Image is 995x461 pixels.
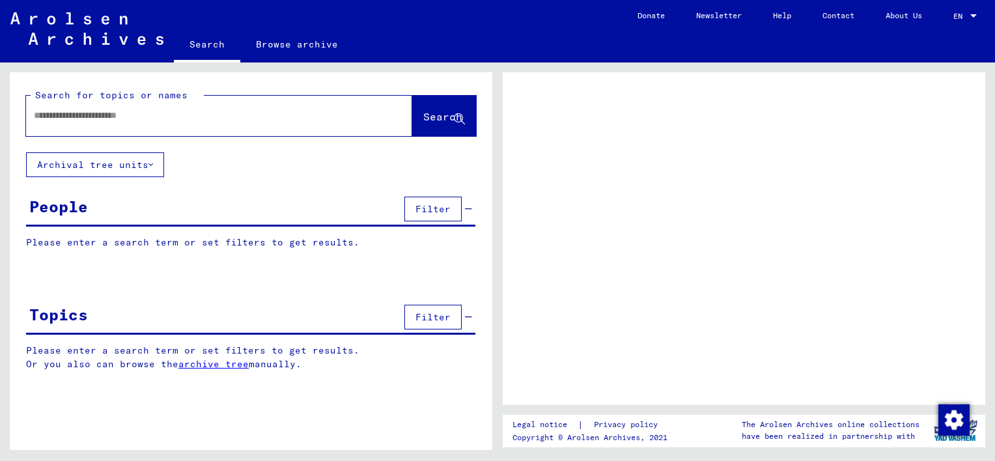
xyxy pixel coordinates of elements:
a: Legal notice [512,418,578,432]
div: People [29,195,88,218]
span: Filter [415,311,451,323]
a: Search [174,29,240,63]
p: Please enter a search term or set filters to get results. Or you also can browse the manually. [26,344,476,371]
img: Change consent [938,404,970,436]
button: Filter [404,305,462,329]
p: The Arolsen Archives online collections [742,419,919,430]
img: Arolsen_neg.svg [10,12,163,45]
button: Search [412,96,476,136]
button: Archival tree units [26,152,164,177]
div: Change consent [938,404,969,435]
button: Filter [404,197,462,221]
span: Filter [415,203,451,215]
mat-label: Search for topics or names [35,89,188,101]
a: Privacy policy [583,418,673,432]
div: | [512,418,673,432]
p: Please enter a search term or set filters to get results. [26,236,475,249]
a: Browse archive [240,29,354,60]
p: have been realized in partnership with [742,430,919,442]
div: Topics [29,303,88,326]
p: Copyright © Arolsen Archives, 2021 [512,432,673,443]
img: yv_logo.png [931,414,980,447]
a: archive tree [178,358,249,370]
span: Search [423,110,462,123]
span: EN [953,12,968,21]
